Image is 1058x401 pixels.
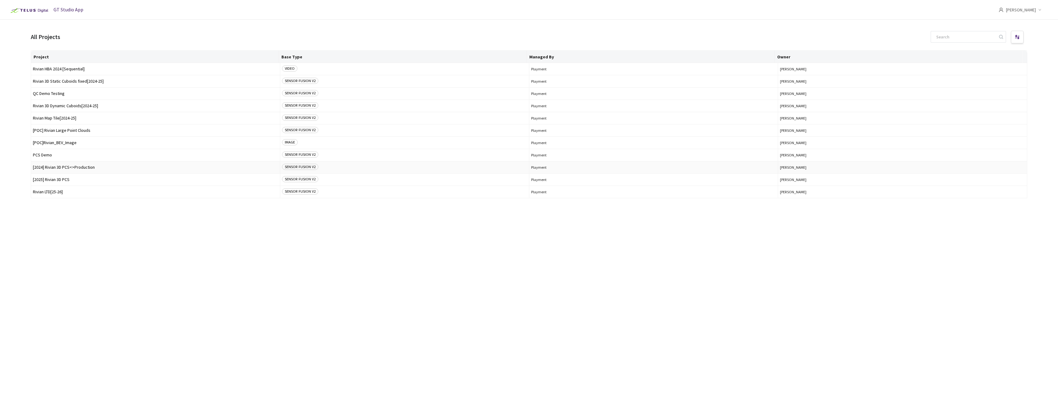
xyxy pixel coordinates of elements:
span: SENSOR FUSION V2 [282,176,318,182]
span: Playment [531,177,776,182]
button: [PERSON_NAME] [780,79,1025,84]
span: Playment [531,79,776,84]
span: Playment [531,165,776,170]
span: Rivian 3D Static Cuboids fixed[2024-25] [33,79,278,84]
span: Rivian HBA 2024 [Sequential] [33,67,278,71]
span: SENSOR FUSION V2 [282,164,318,170]
span: SENSOR FUSION V2 [282,151,318,158]
span: Playment [531,140,776,145]
button: [PERSON_NAME] [780,67,1025,71]
button: [PERSON_NAME] [780,128,1025,133]
div: All Projects [31,32,60,41]
span: SENSOR FUSION V2 [282,127,318,133]
input: Search [933,31,998,42]
span: Playment [531,91,776,96]
button: [PERSON_NAME] [780,116,1025,120]
button: [PERSON_NAME] [780,165,1025,170]
button: [PERSON_NAME] [780,104,1025,108]
span: Playment [531,116,776,120]
span: Playment [531,128,776,133]
th: Base Type [279,51,527,63]
span: GT Studio App [54,6,83,13]
img: Telus [7,6,50,15]
th: Project [31,51,279,63]
span: IMAGE [282,139,298,145]
span: QC Demo Testing [33,91,278,96]
span: SENSOR FUSION V2 [282,115,318,121]
th: Owner [775,51,1023,63]
span: SENSOR FUSION V2 [282,102,318,108]
span: PCS Demo [33,153,278,157]
span: [2025] Rivian 3D PCS [33,177,278,182]
span: Playment [531,153,776,157]
span: user [999,7,1004,12]
span: Playment [531,67,776,71]
th: Managed By [527,51,775,63]
span: [POC] Rivian Large Point Clouds [33,128,278,133]
button: [PERSON_NAME] [780,190,1025,194]
span: [2024] Rivian 3D PCS<>Production [33,165,278,170]
button: [PERSON_NAME] [780,91,1025,96]
span: Rivian LTD[25-26] [33,190,278,194]
span: Playment [531,190,776,194]
span: Rivian Map Tile[2024-25] [33,116,278,120]
span: SENSOR FUSION V2 [282,90,318,96]
button: [PERSON_NAME] [780,153,1025,157]
span: VIDEO [282,65,297,72]
span: SENSOR FUSION V2 [282,188,318,195]
span: [POC]Rivian_BEV_Image [33,140,278,145]
span: SENSOR FUSION V2 [282,78,318,84]
button: [PERSON_NAME] [780,140,1025,145]
span: down [1038,8,1041,11]
span: Rivian 3D Dynamic Cuboids[2024-25] [33,104,278,108]
span: Playment [531,104,776,108]
button: [PERSON_NAME] [780,177,1025,182]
